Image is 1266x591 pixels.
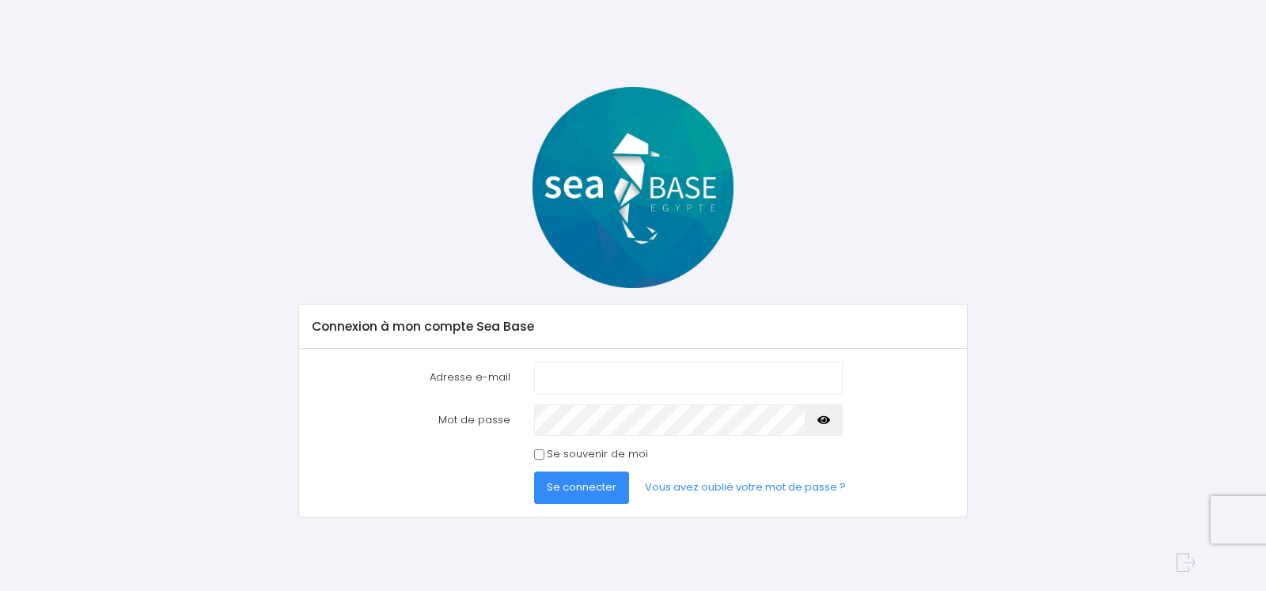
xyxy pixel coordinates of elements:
[299,305,966,349] div: Connexion à mon compte Sea Base
[632,472,859,503] a: Vous avez oublié votre mot de passe ?
[534,472,629,503] button: Se connecter
[547,479,616,494] span: Se connecter
[547,446,648,462] label: Se souvenir de moi
[301,404,522,436] label: Mot de passe
[301,362,522,393] label: Adresse e-mail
